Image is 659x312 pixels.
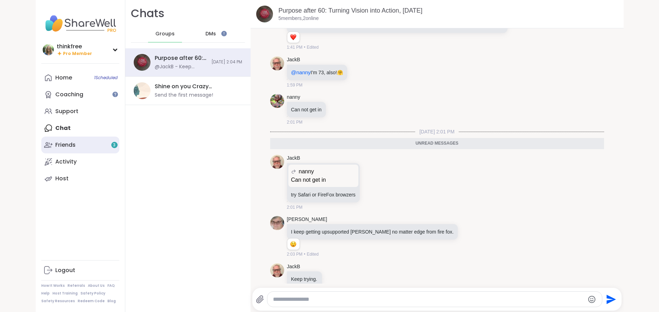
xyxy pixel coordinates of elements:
button: Reactions: wow [289,241,297,247]
img: Shine on you Crazy Diamond!, Sep 14 [134,82,150,99]
span: Pro Member [63,51,92,57]
img: https://sharewell-space-live.sfo3.digitaloceanspaces.com/user-generated/ffcc5913-c536-41d3-99f7-f... [270,94,284,108]
img: https://sharewell-space-live.sfo3.digitaloceanspaces.com/user-generated/3c5f9f08-1677-4a94-921c-3... [270,263,284,277]
span: 2:03 PM [287,251,303,257]
a: Home1Scheduled [41,69,119,86]
a: JackB [287,155,300,162]
div: Coaching [55,91,83,98]
img: https://sharewell-space-live.sfo3.digitaloceanspaces.com/user-generated/2a5f502b-e350-4429-9881-2... [270,216,284,230]
a: Purpose after 60: Turning Vision into Action, [DATE] [279,7,423,14]
div: Friends [55,141,76,149]
div: @JackB - Keep trying. [155,63,207,70]
span: • [304,251,305,257]
span: 2:01 PM [287,204,303,210]
a: Safety Resources [41,299,75,304]
img: Purpose after 60: Turning Vision into Action, Sep 11 [134,54,150,71]
p: I'm 73, also! [291,69,343,76]
p: I keep getting upsupported [PERSON_NAME] no matter edge from fire fox. [291,228,454,235]
div: Reaction list [287,32,300,43]
p: Can not get in [291,106,322,113]
a: Host Training [52,291,78,296]
span: DMs [205,30,216,37]
span: 1:41 PM [287,44,303,50]
div: Send the first message! [155,92,213,99]
a: JackB [287,263,300,270]
div: Reaction list [287,238,300,250]
span: Edited [307,251,318,257]
span: [DATE] 2:01 PM [415,128,458,135]
div: Home [55,74,72,82]
span: @nanny [291,69,311,75]
img: Purpose after 60: Turning Vision into Action, Sep 11 [256,6,273,22]
img: ShareWell Nav Logo [41,11,119,36]
span: 1:59 PM [287,82,303,88]
a: Host [41,170,119,187]
a: Blog [107,299,116,304]
a: Referrals [68,283,85,288]
div: Unread messages [270,138,604,149]
a: Activity [41,153,119,170]
iframe: Spotlight [221,31,227,36]
p: 5 members, 2 online [279,15,319,22]
span: [DATE] 2:04 PM [211,59,242,65]
button: Send [602,291,618,307]
textarea: Type your message [273,296,584,303]
div: Support [55,108,78,115]
a: Redeem Code [78,299,105,304]
a: Safety Policy [80,291,105,296]
span: 1 Scheduled [94,75,118,81]
a: nanny [287,94,300,101]
p: Keep trying. [291,276,318,283]
h1: Chats [131,6,164,21]
span: 2:01 PM [287,119,303,125]
img: https://sharewell-space-live.sfo3.digitaloceanspaces.com/user-generated/3c5f9f08-1677-4a94-921c-3... [270,56,284,70]
a: Support [41,103,119,120]
a: Help [41,291,50,296]
span: • [304,44,305,50]
p: try Safari or FireFox browzers [291,191,356,198]
div: Logout [55,266,75,274]
div: Host [55,175,69,182]
img: https://sharewell-space-live.sfo3.digitaloceanspaces.com/user-generated/3c5f9f08-1677-4a94-921c-3... [270,155,284,169]
a: About Us [88,283,105,288]
a: How It Works [41,283,65,288]
iframe: Spotlight [112,91,118,97]
div: Activity [55,158,77,166]
span: 3 [113,142,115,148]
div: Shine on you Crazy Diamond!, [DATE] [155,83,238,90]
a: FAQ [107,283,115,288]
a: Logout [41,262,119,279]
span: 🤗 [337,70,343,75]
span: nanny [299,167,314,176]
p: Can not get in [291,176,356,184]
a: JackB [287,56,300,63]
span: Edited [307,44,318,50]
div: thinkfree [57,43,92,50]
button: Emoji picker [588,295,596,304]
img: thinkfree [43,44,54,55]
a: [PERSON_NAME] [287,216,327,223]
span: Groups [155,30,175,37]
button: Reactions: love [289,35,297,40]
div: Purpose after 60: Turning Vision into Action, [DATE] [155,54,207,62]
a: Coaching [41,86,119,103]
a: Friends3 [41,137,119,153]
